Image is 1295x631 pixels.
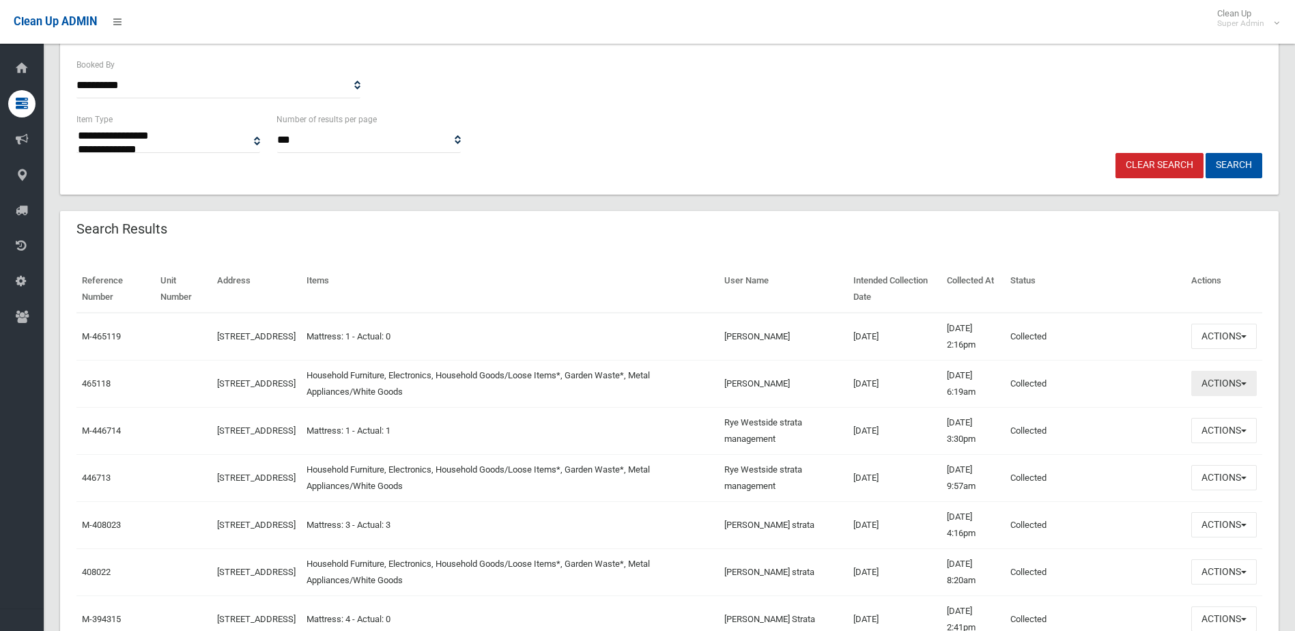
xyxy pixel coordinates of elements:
[82,614,121,624] a: M-394315
[1191,512,1257,537] button: Actions
[941,407,1004,454] td: [DATE] 3:30pm
[1186,266,1262,313] th: Actions
[1005,266,1186,313] th: Status
[1210,8,1278,29] span: Clean Up
[76,57,115,72] label: Booked By
[155,266,212,313] th: Unit Number
[719,501,848,548] td: [PERSON_NAME] strata
[941,266,1004,313] th: Collected At
[1005,313,1186,361] td: Collected
[1191,465,1257,490] button: Actions
[301,360,718,407] td: Household Furniture, Electronics, Household Goods/Loose Items*, Garden Waste*, Metal Appliances/W...
[848,548,942,595] td: [DATE]
[848,360,942,407] td: [DATE]
[941,548,1004,595] td: [DATE] 8:20am
[719,266,848,313] th: User Name
[848,501,942,548] td: [DATE]
[217,520,296,530] a: [STREET_ADDRESS]
[82,567,111,577] a: 408022
[82,425,121,436] a: M-446714
[82,331,121,341] a: M-465119
[217,378,296,389] a: [STREET_ADDRESS]
[1191,418,1257,443] button: Actions
[1191,559,1257,585] button: Actions
[76,266,155,313] th: Reference Number
[212,266,301,313] th: Address
[719,454,848,501] td: Rye Westside strata management
[217,331,296,341] a: [STREET_ADDRESS]
[719,407,848,454] td: Rye Westside strata management
[941,454,1004,501] td: [DATE] 9:57am
[217,425,296,436] a: [STREET_ADDRESS]
[82,520,121,530] a: M-408023
[719,360,848,407] td: [PERSON_NAME]
[941,360,1004,407] td: [DATE] 6:19am
[941,313,1004,361] td: [DATE] 2:16pm
[1217,18,1264,29] small: Super Admin
[217,473,296,483] a: [STREET_ADDRESS]
[719,548,848,595] td: [PERSON_NAME] strata
[848,266,942,313] th: Intended Collection Date
[1005,454,1186,501] td: Collected
[1191,371,1257,396] button: Actions
[301,313,718,361] td: Mattress: 1 - Actual: 0
[848,454,942,501] td: [DATE]
[1005,548,1186,595] td: Collected
[1005,360,1186,407] td: Collected
[848,313,942,361] td: [DATE]
[941,501,1004,548] td: [DATE] 4:16pm
[60,216,184,242] header: Search Results
[82,473,111,483] a: 446713
[1115,153,1204,178] a: Clear Search
[301,454,718,501] td: Household Furniture, Electronics, Household Goods/Loose Items*, Garden Waste*, Metal Appliances/W...
[848,407,942,454] td: [DATE]
[1191,324,1257,349] button: Actions
[1005,501,1186,548] td: Collected
[301,407,718,454] td: Mattress: 1 - Actual: 1
[719,313,848,361] td: [PERSON_NAME]
[82,378,111,389] a: 465118
[1005,407,1186,454] td: Collected
[301,266,718,313] th: Items
[217,614,296,624] a: [STREET_ADDRESS]
[76,112,113,127] label: Item Type
[301,548,718,595] td: Household Furniture, Electronics, Household Goods/Loose Items*, Garden Waste*, Metal Appliances/W...
[276,112,377,127] label: Number of results per page
[301,501,718,548] td: Mattress: 3 - Actual: 3
[1206,153,1262,178] button: Search
[14,15,97,28] span: Clean Up ADMIN
[217,567,296,577] a: [STREET_ADDRESS]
